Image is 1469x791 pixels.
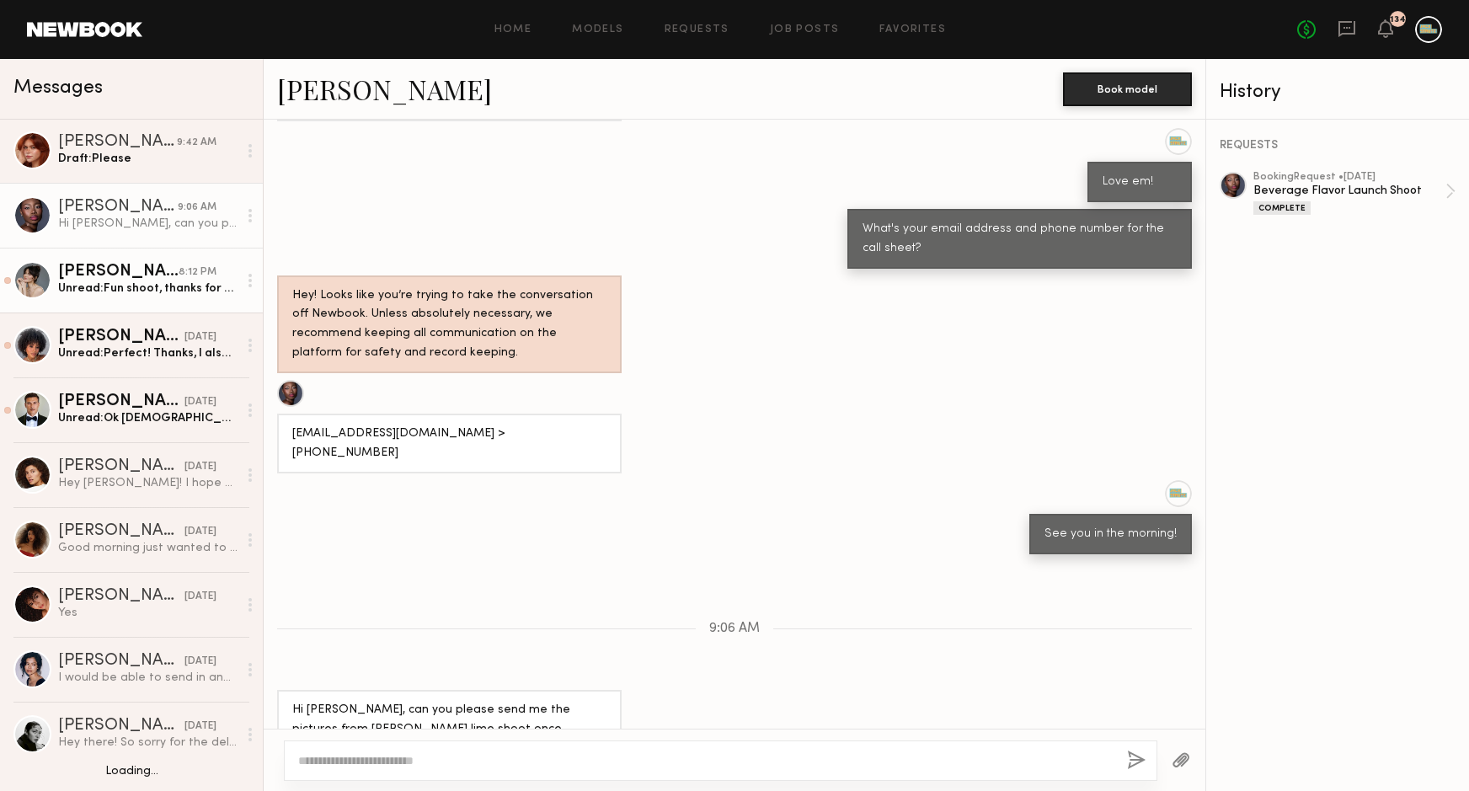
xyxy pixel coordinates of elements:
[58,735,238,751] div: Hey there! So sorry for the delay in getting back to you! Thank you so much for the consideration...
[177,135,216,151] div: 9:42 AM
[1063,81,1192,95] a: Book model
[292,286,606,364] div: Hey! Looks like you’re trying to take the conversation off Newbook. Unless absolutely necessary, ...
[863,220,1177,259] div: What's your email address and phone number for the call sheet?
[277,71,492,107] a: [PERSON_NAME]
[58,605,238,621] div: Yes
[572,24,623,35] a: Models
[184,459,216,475] div: [DATE]
[13,78,103,98] span: Messages
[1253,201,1311,215] div: Complete
[184,524,216,540] div: [DATE]
[58,393,184,410] div: [PERSON_NAME]
[58,281,238,297] div: Unread: Fun shoot, thanks for having me!
[58,410,238,426] div: Unread: Ok [DEMOGRAPHIC_DATA] Thank you
[1220,83,1456,102] div: History
[58,199,178,216] div: [PERSON_NAME]
[178,200,216,216] div: 9:06 AM
[58,540,238,556] div: Good morning just wanted to check back in on this
[1103,173,1177,192] div: Love em!
[1253,172,1445,183] div: booking Request • [DATE]
[665,24,729,35] a: Requests
[184,394,216,410] div: [DATE]
[184,589,216,605] div: [DATE]
[58,134,177,151] div: [PERSON_NAME]
[184,719,216,735] div: [DATE]
[58,523,184,540] div: [PERSON_NAME]
[58,718,184,735] div: [PERSON_NAME]
[292,425,606,463] div: [EMAIL_ADDRESS][DOMAIN_NAME] > [PHONE_NUMBER]
[58,345,238,361] div: Unread: Perfect! Thanks, I also got my nails done for the shoot and it was $75. I have the receip...
[58,670,238,686] div: I would be able to send in another self tap in the next two hours, but I understand if it's too l...
[184,329,216,345] div: [DATE]
[1390,15,1406,24] div: 134
[292,701,606,759] div: Hi [PERSON_NAME], can you please send me the pictures from [PERSON_NAME] lime shoot once released...
[494,24,532,35] a: Home
[709,622,760,636] span: 9:06 AM
[58,588,184,605] div: [PERSON_NAME]
[184,654,216,670] div: [DATE]
[879,24,946,35] a: Favorites
[58,458,184,475] div: [PERSON_NAME]
[179,265,216,281] div: 8:12 PM
[770,24,840,35] a: Job Posts
[1253,172,1456,215] a: bookingRequest •[DATE]Beverage Flavor Launch ShootComplete
[58,475,238,491] div: Hey [PERSON_NAME]! I hope you are doing well Just wanted to check in if I am still on hold for yo...
[58,151,238,167] div: Draft: Please
[1220,140,1456,152] div: REQUESTS
[1063,72,1192,106] button: Book model
[58,216,238,232] div: Hi [PERSON_NAME], can you please send me the pictures from [PERSON_NAME] lime shoot once released...
[58,653,184,670] div: [PERSON_NAME]
[1253,183,1445,199] div: Beverage Flavor Launch Shoot
[58,264,179,281] div: [PERSON_NAME]
[58,329,184,345] div: [PERSON_NAME]
[1044,525,1177,544] div: See you in the morning!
